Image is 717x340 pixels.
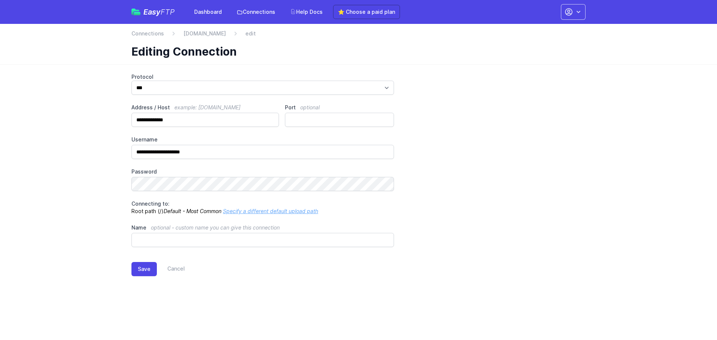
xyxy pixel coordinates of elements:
[223,208,318,214] a: Specify a different default upload path
[131,224,394,231] label: Name
[164,208,221,214] i: Default - Most Common
[131,136,394,143] label: Username
[161,7,175,16] span: FTP
[232,5,280,19] a: Connections
[131,168,394,175] label: Password
[333,5,400,19] a: ⭐ Choose a paid plan
[131,200,394,215] p: Root path (/)
[157,262,185,276] a: Cancel
[245,30,256,37] span: edit
[131,200,170,207] span: Connecting to:
[131,30,586,42] nav: Breadcrumb
[286,5,327,19] a: Help Docs
[131,30,164,37] a: Connections
[131,45,580,58] h1: Editing Connection
[131,9,140,15] img: easyftp_logo.png
[131,262,157,276] button: Save
[131,73,394,81] label: Protocol
[190,5,226,19] a: Dashboard
[174,104,240,110] span: example: [DOMAIN_NAME]
[151,224,280,231] span: optional - custom name you can give this connection
[143,8,175,16] span: Easy
[285,104,394,111] label: Port
[300,104,320,110] span: optional
[183,30,226,37] a: [DOMAIN_NAME]
[131,8,175,16] a: EasyFTP
[131,104,279,111] label: Address / Host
